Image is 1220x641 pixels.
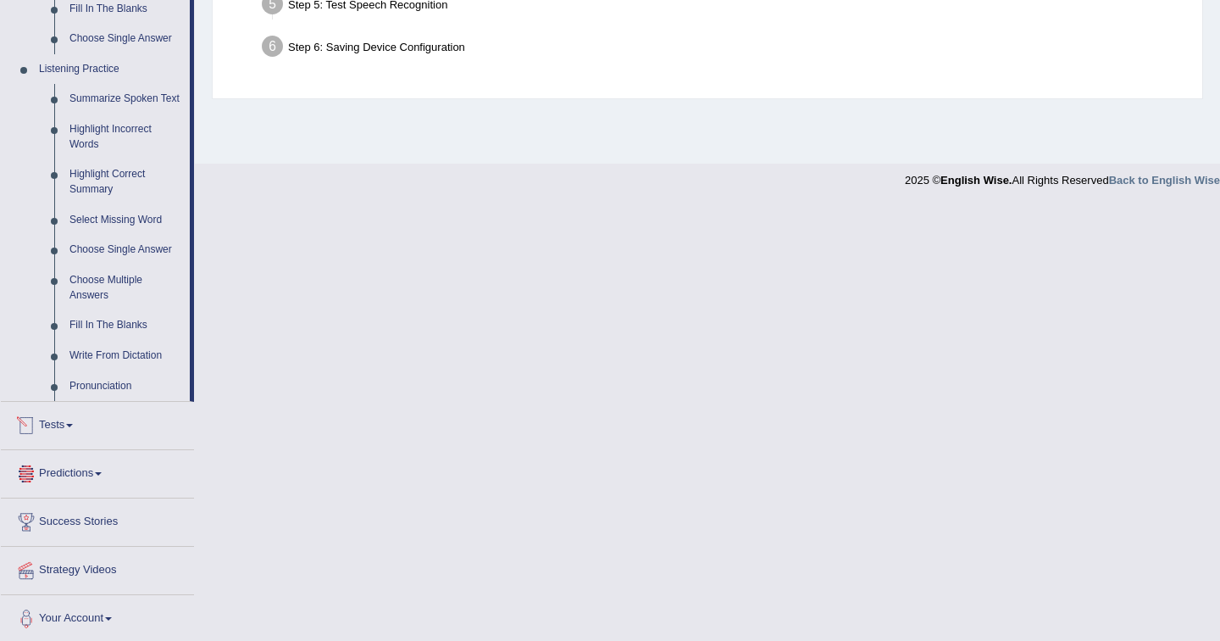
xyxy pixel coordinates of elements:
a: Predictions [1,450,194,493]
a: Choose Single Answer [62,235,190,265]
a: Listening Practice [31,54,190,85]
a: Back to English Wise [1109,174,1220,187]
a: Highlight Correct Summary [62,159,190,204]
a: Strategy Videos [1,547,194,589]
strong: English Wise. [940,174,1012,187]
a: Tests [1,402,194,444]
a: Your Account [1,595,194,638]
a: Write From Dictation [62,341,190,371]
a: Success Stories [1,499,194,541]
a: Choose Multiple Answers [62,265,190,310]
a: Pronunciation [62,371,190,402]
a: Fill In The Blanks [62,310,190,341]
div: 2025 © All Rights Reserved [905,164,1220,188]
a: Select Missing Word [62,205,190,236]
div: Step 6: Saving Device Configuration [254,31,1195,68]
a: Choose Single Answer [62,24,190,54]
a: Highlight Incorrect Words [62,114,190,159]
a: Summarize Spoken Text [62,84,190,114]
